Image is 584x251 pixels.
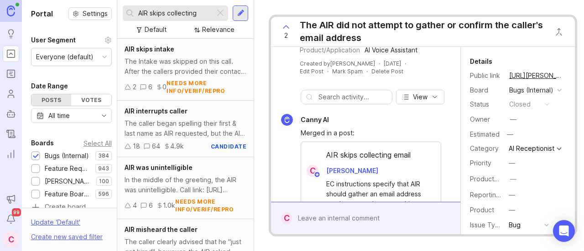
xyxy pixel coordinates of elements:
button: Close button [550,23,568,41]
a: AIR interrupts callerThe caller began spelling their first & last name as AIR requested, but the ... [117,101,254,157]
a: [URL][PERSON_NAME] [506,70,566,82]
span: AIR misheard the caller [125,225,198,233]
div: 6 [149,200,153,210]
label: ProductboardID [470,175,518,183]
div: Boards [31,138,54,149]
div: Relevance [202,25,235,35]
a: Changelog [3,126,19,142]
p: 943 [98,165,109,172]
div: C [281,212,292,224]
div: Create new saved filter [31,232,103,242]
div: All time [48,111,70,121]
div: 1.0k [163,200,175,210]
button: Notifications [3,211,19,227]
div: 4 [133,200,137,210]
div: 6 [148,82,152,92]
div: 64 [152,141,160,151]
div: — [510,114,516,124]
div: Posts [31,94,71,106]
p: 100 [99,178,109,185]
h1: Portal [31,8,53,19]
div: Feature Requests (Internal) [45,164,91,174]
div: Date Range [31,81,68,92]
div: Owner [470,114,502,124]
div: Open Intercom Messenger [553,220,575,242]
a: Reporting [3,146,19,162]
div: — [504,128,516,140]
div: Board [470,85,502,95]
div: Everyone (default) [36,52,94,62]
label: Reporting Team [470,191,519,199]
a: AIR was unintelligibleIn the middle of the greeting, the AIR was unintelligible. Call link: [URL]... [117,157,254,219]
div: Delete Post [371,67,403,75]
div: [PERSON_NAME] (Public) [45,176,92,186]
div: — [510,174,516,184]
div: The AIR did not attempt to gather or confirm the caller's email address [300,19,545,44]
a: Create board [31,204,112,212]
div: Estimated [470,131,500,138]
div: Product/Application [300,45,360,55]
div: Merged in a post: [301,128,441,138]
div: AI Voice Assistant [365,45,417,55]
img: member badge [314,171,321,178]
a: Roadmaps [3,66,19,82]
div: Details [470,56,492,67]
div: Bugs (Internal) [45,151,89,161]
button: ProductboardID [507,173,519,185]
div: — [509,205,515,215]
a: Users [3,86,19,102]
span: Settings [83,9,108,18]
a: [DATE] [384,60,401,67]
div: · [327,67,328,75]
div: needs more info/verif/repro [167,79,246,95]
div: C [307,165,318,177]
a: AIR skips intakeThe Intake was skipped on this call. After the callers provided their contact inf... [117,39,254,101]
a: Autopilot [3,106,19,122]
div: 4.9k [170,141,184,151]
div: · [405,60,406,67]
button: View [396,90,444,104]
div: Select All [83,141,112,146]
button: Settings [68,7,112,20]
div: EC instructions specify that AIR should gather an email address at a later step, however, this wa... [326,179,426,229]
input: Search... [138,8,211,18]
span: [PERSON_NAME] [326,167,378,174]
div: 2 [133,82,136,92]
div: User Segment [31,35,76,46]
div: · [366,67,368,75]
svg: toggle icon [97,112,111,119]
button: Mark Spam [332,67,363,75]
span: Canny AI [301,116,329,123]
label: Priority [470,159,491,167]
div: — [509,158,515,168]
p: 596 [98,190,109,198]
div: candidate [211,143,247,150]
input: Search activity... [318,92,387,102]
img: Canny AI [281,114,293,126]
div: AI Receptionist [509,145,554,152]
div: closed [509,99,531,109]
p: 384 [98,152,109,159]
div: Category [470,143,502,154]
div: needs more info/verif/repro [175,198,246,213]
div: Feature Board Sandbox [DATE] [45,189,91,199]
div: Public link [470,71,502,81]
span: 2 [284,31,288,41]
div: Created by [PERSON_NAME] [300,60,375,67]
div: — [509,190,515,200]
label: Product [470,206,494,214]
div: Status [470,99,502,109]
div: Bug [509,220,521,230]
div: 18 [133,141,140,151]
span: 99 [12,208,21,216]
div: 0 [162,82,167,92]
div: Update ' Default ' [31,217,80,232]
button: C [3,231,19,247]
span: AIR skips intake [125,45,174,53]
a: Portal [3,46,19,62]
img: Canny Home [7,5,15,16]
div: In the middle of the greeting, the AIR was unintelligible. Call link: [URL][PERSON_NAME] Bug foun... [125,175,246,195]
span: AIR interrupts caller [125,107,188,115]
